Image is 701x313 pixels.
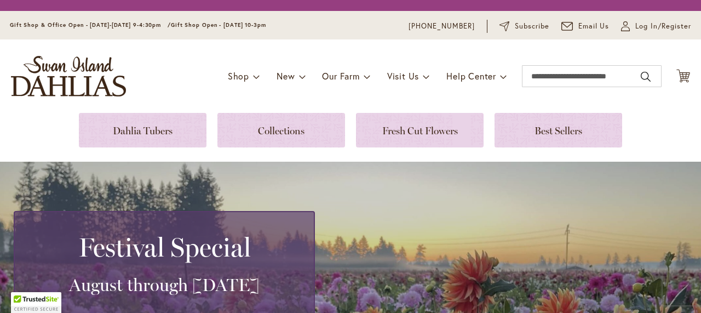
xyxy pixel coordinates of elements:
a: Log In/Register [621,21,691,32]
a: [PHONE_NUMBER] [409,21,475,32]
a: Subscribe [499,21,549,32]
h2: Festival Special [28,232,301,263]
span: Visit Us [387,70,419,82]
span: Help Center [446,70,496,82]
span: Log In/Register [635,21,691,32]
button: Search [641,68,651,86]
span: Email Us [578,21,610,32]
span: Subscribe [515,21,549,32]
span: Shop [228,70,249,82]
a: store logo [11,56,126,96]
span: Our Farm [322,70,359,82]
a: Email Us [561,21,610,32]
span: Gift Shop & Office Open - [DATE]-[DATE] 9-4:30pm / [10,21,171,29]
span: Gift Shop Open - [DATE] 10-3pm [171,21,266,29]
span: New [277,70,295,82]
